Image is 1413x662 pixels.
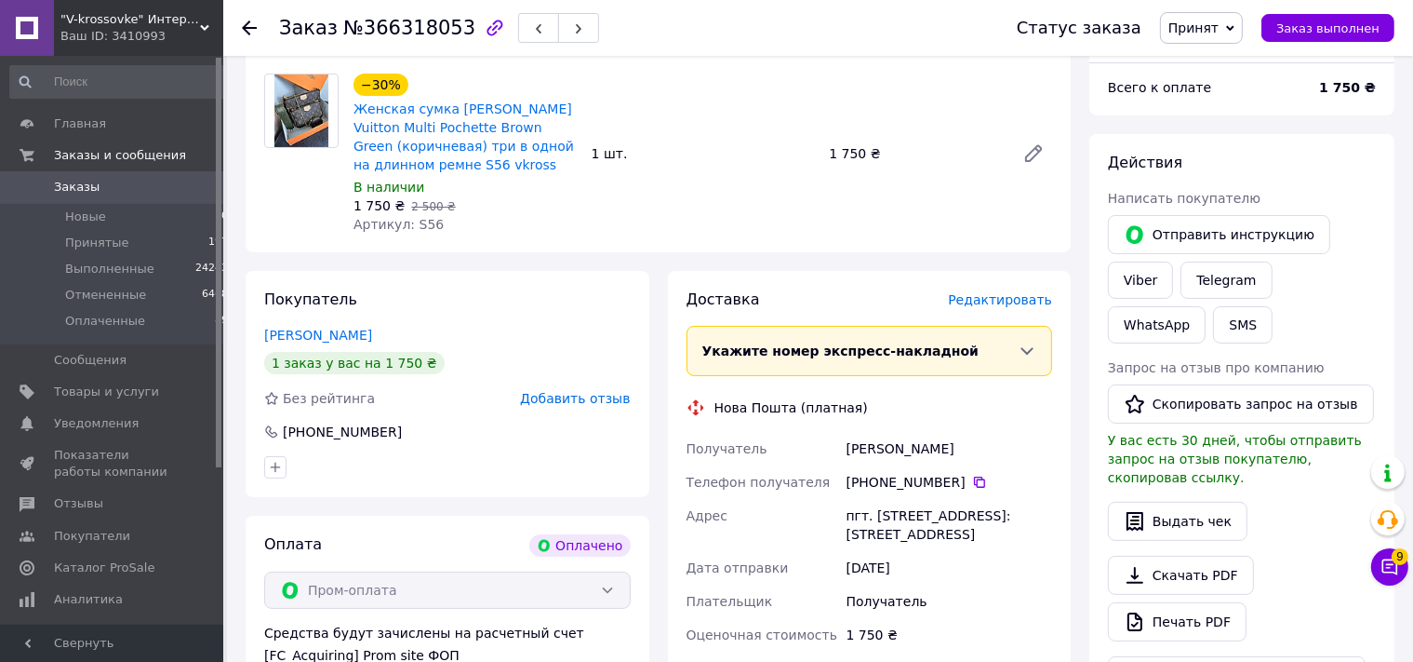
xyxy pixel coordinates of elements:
div: [PERSON_NAME] [843,432,1056,466]
button: Выдать чек [1108,502,1247,541]
div: Получатель [843,585,1056,618]
span: Отзывы [54,495,103,512]
span: Заказ выполнен [1276,21,1380,35]
span: Новые [65,209,106,225]
div: Оплачено [529,534,630,557]
span: Заказ [279,17,338,39]
a: WhatsApp [1108,306,1206,344]
span: Адрес [687,508,727,523]
span: Заказы и сообщения [54,147,186,164]
span: Запрос на отзыв про компанию [1108,360,1325,375]
span: Заказы [54,179,100,196]
span: Уведомления [54,415,139,432]
span: Выполненные [65,261,154,277]
span: Телефон получателя [687,475,831,490]
span: Дата отправки [687,561,789,575]
span: Главная [54,115,106,132]
span: Оплаченные [65,313,145,330]
span: Без рейтинга [283,391,375,406]
span: Принятые [65,235,129,251]
div: Статус заказа [1017,19,1141,37]
span: Написать покупателю [1108,191,1260,206]
a: Женская сумка [PERSON_NAME] Vuitton Multi Pochette Brown Green (коричневая) три в одной на длинно... [353,101,574,172]
div: Ваш ID: 3410993 [60,28,223,45]
div: −30% [353,74,408,96]
button: SMS [1213,306,1273,344]
button: Заказ выполнен [1261,14,1394,42]
div: [PHONE_NUMBER] [846,473,1052,492]
span: Всего к оплате [1108,80,1211,95]
span: Покупатели [54,528,130,545]
span: 2 500 ₴ [411,200,455,213]
div: пгт. [STREET_ADDRESS]: [STREET_ADDRESS] [843,499,1056,551]
button: Отправить инструкцию [1108,215,1330,254]
div: 1 750 ₴ [821,141,1007,167]
span: 0 [221,209,228,225]
span: Редактировать [948,292,1052,307]
input: Поиск [9,65,230,99]
button: Чат с покупателем9 [1371,548,1408,586]
span: Показатели работы компании [54,447,172,480]
a: Скачать PDF [1108,556,1254,595]
span: Каталог ProSale [54,560,154,576]
span: Оценочная стоимость [687,628,838,642]
div: Нова Пошта (платная) [710,399,873,417]
div: [DATE] [843,551,1056,585]
a: Viber [1108,262,1173,299]
div: [PHONE_NUMBER] [281,423,404,441]
span: 9 [1392,548,1408,565]
b: 1 750 ₴ [1319,80,1376,95]
span: Добавить отзыв [520,391,630,406]
div: 1 шт. [584,141,822,167]
div: Вернуться назад [242,19,257,37]
span: Оплата [264,535,322,553]
span: 1 750 ₴ [353,198,405,213]
button: Скопировать запрос на отзыв [1108,385,1374,424]
span: 6468 [202,287,228,304]
span: 197 [208,235,228,251]
span: Получатель [687,441,767,456]
span: Товары и услуги [54,384,159,400]
span: Инструменты вебмастера и SEO [54,623,172,656]
span: Плательщик [687,594,773,609]
div: 1 заказ у вас на 1 750 ₴ [264,352,445,374]
span: В наличии [353,180,424,195]
span: Сообщения [54,352,127,369]
span: У вас есть 30 дней, чтобы отправить запрос на отзыв покупателю, скопировав ссылку. [1108,433,1362,485]
span: 89 [215,313,228,330]
a: Печать PDF [1108,602,1246,642]
span: Отмененные [65,287,146,304]
span: Артикул: S56 [353,217,444,232]
a: Telegram [1180,262,1272,299]
span: Принят [1168,20,1219,35]
div: 1 750 ₴ [843,618,1056,652]
span: №366318053 [343,17,475,39]
span: 24243 [195,261,228,277]
a: Редактировать [1015,135,1052,172]
a: [PERSON_NAME] [264,328,372,343]
span: Аналитика [54,591,123,608]
img: Женская сумка Louis Vuitton Multi Pochette Brown Green (коричневая) три в одной на длинном ремне ... [274,74,329,147]
span: "V-krossovke" Интернет-магазин [60,11,200,28]
span: Покупатель [264,290,357,308]
span: Укажите номер экспресс-накладной [702,344,980,358]
span: Действия [1108,154,1182,171]
span: Доставка [687,290,760,308]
